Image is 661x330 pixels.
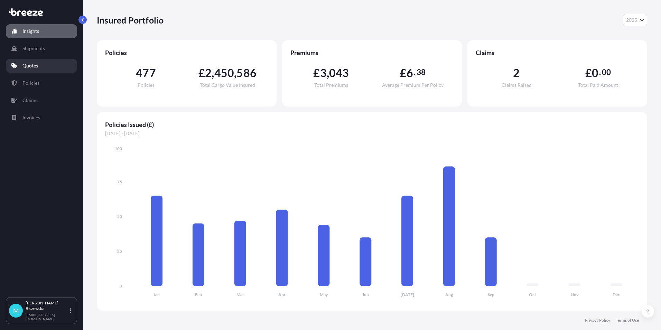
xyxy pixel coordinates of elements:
span: 6 [407,67,413,79]
span: 043 [329,67,349,79]
span: Claims [476,48,639,57]
span: Policies [138,83,155,88]
span: £ [198,67,205,79]
tspan: Feb [195,292,202,297]
span: . [414,70,416,75]
a: Privacy Policy [585,318,610,323]
span: Total Paid Amount [578,83,618,88]
span: Total Cargo Value Insured [200,83,255,88]
span: £ [585,67,592,79]
p: Invoices [22,114,40,121]
span: 2 [513,67,520,79]
a: Terms of Use [616,318,639,323]
span: 00 [602,70,611,75]
tspan: 75 [117,179,122,184]
span: £ [313,67,320,79]
span: 450 [214,67,234,79]
p: Shipments [22,45,45,52]
span: 0 [592,67,598,79]
span: , [234,67,236,79]
span: M [13,307,19,314]
button: Year Selector [623,14,647,26]
span: Policies [105,48,268,57]
tspan: Dec [613,292,620,297]
tspan: Mar [236,292,244,297]
span: Claims Raised [502,83,532,88]
span: Average Premium Per Policy [382,83,444,88]
tspan: May [320,292,328,297]
span: 2 [205,67,212,79]
p: Policies [22,80,39,86]
span: Total Premiums [314,83,348,88]
a: Quotes [6,59,77,73]
span: 477 [136,67,156,79]
span: [DATE] - [DATE] [105,130,639,137]
span: £ [400,67,407,79]
a: Insights [6,24,77,38]
tspan: Oct [529,292,536,297]
tspan: Jun [362,292,369,297]
p: Insights [22,28,39,35]
tspan: Aug [445,292,453,297]
a: Shipments [6,42,77,55]
p: [EMAIL_ADDRESS][DOMAIN_NAME] [26,313,68,321]
a: Policies [6,76,77,90]
span: 3 [320,67,327,79]
tspan: [DATE] [401,292,414,297]
span: . [599,70,601,75]
span: Policies Issued (£) [105,120,639,129]
tspan: Sep [488,292,494,297]
span: 38 [417,70,426,75]
span: Premiums [290,48,454,57]
tspan: Jan [153,292,160,297]
tspan: 100 [115,146,122,151]
a: Claims [6,93,77,107]
p: [PERSON_NAME] Biszewska [26,300,68,311]
tspan: 0 [120,283,122,288]
a: Invoices [6,111,77,125]
tspan: Nov [571,292,579,297]
span: 2025 [626,17,637,24]
tspan: 50 [117,214,122,219]
span: , [212,67,214,79]
p: Insured Portfolio [97,15,164,26]
span: 586 [236,67,257,79]
tspan: Apr [278,292,286,297]
p: Quotes [22,62,38,69]
tspan: 25 [117,249,122,254]
span: , [327,67,329,79]
p: Claims [22,97,37,104]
